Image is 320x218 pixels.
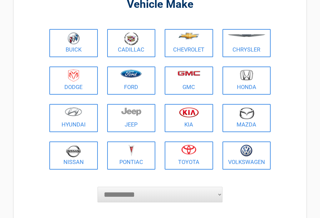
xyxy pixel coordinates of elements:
img: toyota [181,145,196,155]
a: Mazda [222,104,271,132]
a: Jeep [107,104,156,132]
a: Honda [222,67,271,95]
a: Volkswagen [222,141,271,170]
a: Cadillac [107,29,156,57]
a: Pontiac [107,141,156,170]
img: volkswagen [240,145,252,157]
a: Ford [107,67,156,95]
img: chevrolet [178,32,199,39]
a: Chrysler [222,29,271,57]
img: nissan [66,145,81,157]
img: mazda [239,107,254,119]
img: chrysler [227,34,266,37]
a: Hyundai [49,104,98,132]
a: Nissan [49,141,98,170]
a: Chevrolet [165,29,213,57]
img: ford [121,70,142,78]
img: dodge [68,70,79,82]
img: buick [67,32,80,45]
img: hyundai [65,107,82,116]
img: pontiac [128,145,134,156]
img: cadillac [124,32,138,45]
a: GMC [165,67,213,95]
img: honda [240,70,253,81]
img: jeep [121,107,141,116]
img: gmc [177,71,200,76]
a: Kia [165,104,213,132]
a: Dodge [49,67,98,95]
img: kia [179,107,199,117]
a: Toyota [165,141,213,170]
a: Buick [49,29,98,57]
